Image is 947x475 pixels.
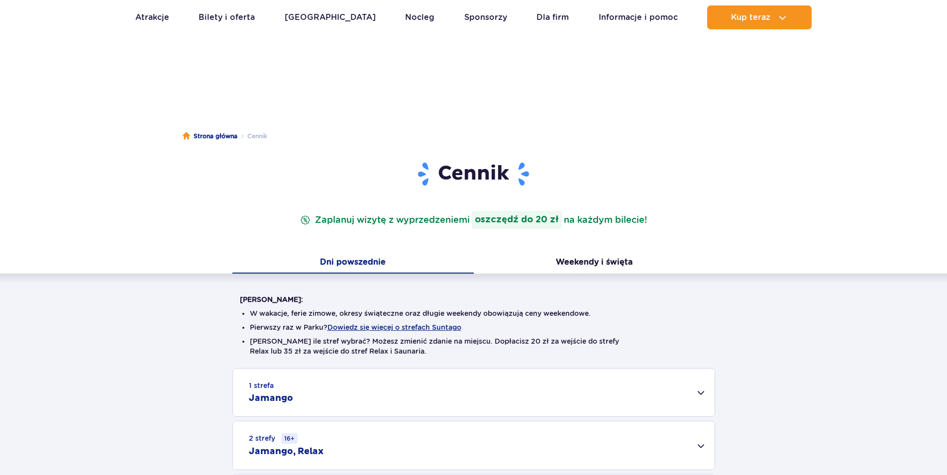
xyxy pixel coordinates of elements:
[135,5,169,29] a: Atrakcje
[232,253,474,274] button: Dni powszednie
[249,392,293,404] h2: Jamango
[327,323,461,331] button: Dowiedz się więcej o strefach Suntago
[240,295,303,303] strong: [PERSON_NAME]:
[298,211,649,229] p: Zaplanuj wizytę z wyprzedzeniem na każdym bilecie!
[183,131,237,141] a: Strona główna
[199,5,255,29] a: Bilety i oferta
[249,433,298,444] small: 2 strefy
[472,211,562,229] strong: oszczędź do 20 zł
[240,161,708,187] h1: Cennik
[249,446,323,458] h2: Jamango, Relax
[405,5,434,29] a: Nocleg
[474,253,715,274] button: Weekendy i święta
[731,13,770,22] span: Kup teraz
[249,380,274,390] small: 1 strefa
[281,433,298,444] small: 16+
[464,5,507,29] a: Sponsorzy
[250,336,698,356] li: [PERSON_NAME] ile stref wybrać? Możesz zmienić zdanie na miejscu. Dopłacisz 20 zł za wejście do s...
[707,5,812,29] button: Kup teraz
[285,5,376,29] a: [GEOGRAPHIC_DATA]
[599,5,678,29] a: Informacje i pomoc
[536,5,569,29] a: Dla firm
[237,131,267,141] li: Cennik
[250,322,698,332] li: Pierwszy raz w Parku?
[250,308,698,318] li: W wakacje, ferie zimowe, okresy świąteczne oraz długie weekendy obowiązują ceny weekendowe.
